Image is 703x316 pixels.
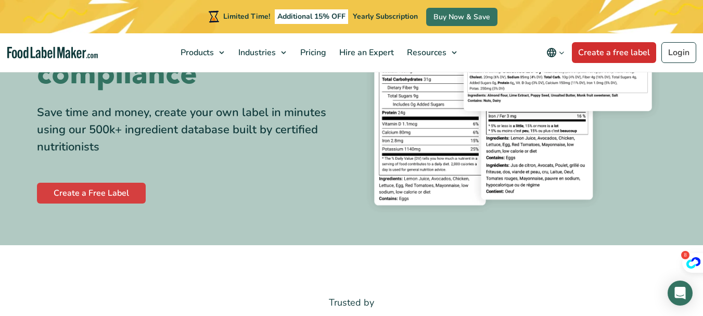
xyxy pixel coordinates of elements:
[174,33,229,72] a: Products
[404,47,448,58] span: Resources
[37,104,344,156] div: Save time and money, create your own label in minutes using our 500k+ ingredient database built b...
[401,33,462,72] a: Resources
[336,47,395,58] span: Hire an Expert
[333,33,398,72] a: Hire an Expert
[426,8,497,26] a: Buy Now & Save
[275,9,348,24] span: Additional 15% OFF
[539,42,572,63] button: Change language
[661,42,696,63] a: Login
[294,33,330,72] a: Pricing
[232,33,291,72] a: Industries
[37,295,667,310] p: Trusted by
[37,183,146,204] a: Create a Free Label
[177,47,215,58] span: Products
[297,47,327,58] span: Pricing
[7,47,98,59] a: Food Label Maker homepage
[572,42,656,63] a: Create a free label
[668,281,693,306] div: Open Intercom Messenger
[353,11,418,21] span: Yearly Subscription
[235,47,277,58] span: Industries
[223,11,270,21] span: Limited Time!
